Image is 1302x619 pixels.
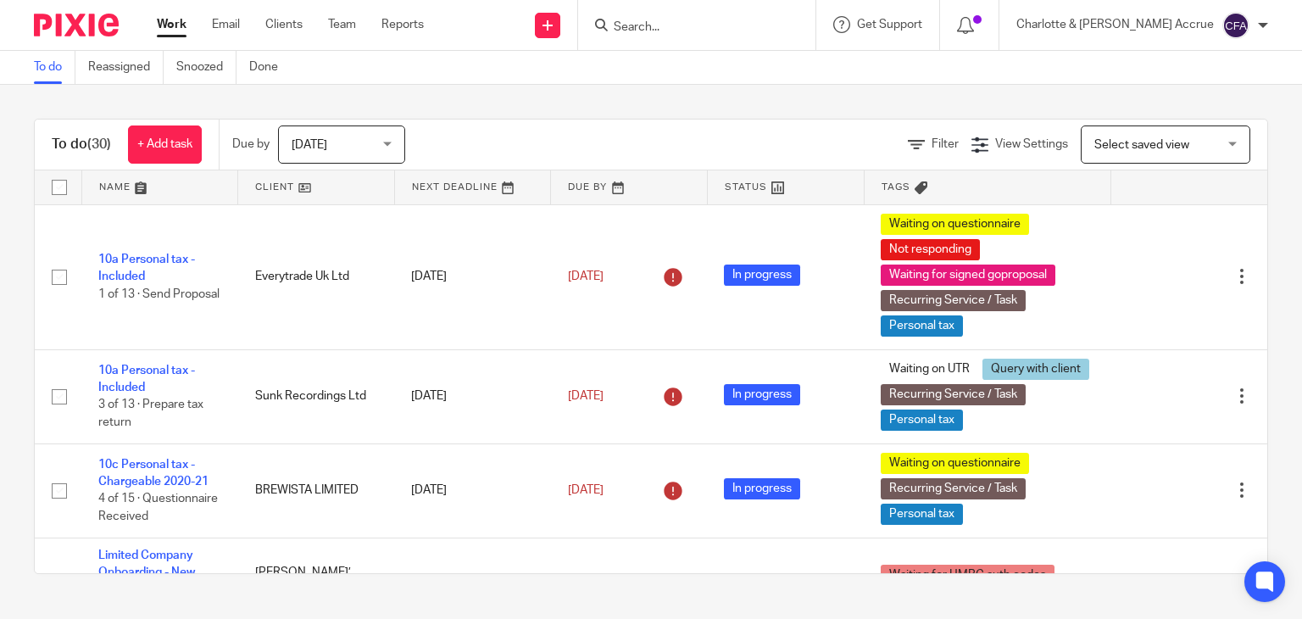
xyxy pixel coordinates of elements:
[238,349,395,443] td: Sunk Recordings Ltd
[982,359,1089,380] span: Query with client
[34,51,75,84] a: To do
[568,484,604,496] span: [DATE]
[98,549,195,596] a: Limited Company Onboarding - New Incorporation
[881,265,1055,286] span: Waiting for signed goproposal
[328,16,356,33] a: Team
[52,136,111,153] h1: To do
[34,14,119,36] img: Pixie
[881,214,1029,235] span: Waiting on questionnaire
[881,290,1026,311] span: Recurring Service / Task
[857,19,922,31] span: Get Support
[292,139,327,151] span: [DATE]
[1016,16,1214,33] p: Charlotte & [PERSON_NAME] Accrue
[1094,139,1189,151] span: Select saved view
[881,239,980,260] span: Not responding
[881,315,963,337] span: Personal tax
[1222,12,1249,39] img: svg%3E
[724,384,800,405] span: In progress
[568,270,604,282] span: [DATE]
[232,136,270,153] p: Due by
[238,443,395,538] td: BREWISTA LIMITED
[881,565,1054,586] span: Waiting for HMRC auth codes
[128,125,202,164] a: + Add task
[381,16,424,33] a: Reports
[932,138,959,150] span: Filter
[88,51,164,84] a: Reassigned
[394,204,551,349] td: [DATE]
[724,478,800,499] span: In progress
[98,288,220,300] span: 1 of 13 · Send Proposal
[881,359,978,380] span: Waiting on UTR
[98,459,209,488] a: 10c Personal tax - Chargeable 2020-21
[157,16,186,33] a: Work
[176,51,236,84] a: Snoozed
[98,365,195,393] a: 10a Personal tax - Included
[98,399,203,429] span: 3 of 13 · Prepare tax return
[238,204,395,349] td: Everytrade Uk Ltd
[98,254,195,282] a: 10a Personal tax - Included
[265,16,303,33] a: Clients
[98,494,218,523] span: 4 of 15 · Questionnaire Received
[612,20,765,36] input: Search
[881,384,1026,405] span: Recurring Service / Task
[995,138,1068,150] span: View Settings
[882,182,910,192] span: Tags
[881,504,963,525] span: Personal tax
[87,137,111,151] span: (30)
[394,443,551,538] td: [DATE]
[881,478,1026,499] span: Recurring Service / Task
[394,349,551,443] td: [DATE]
[881,453,1029,474] span: Waiting on questionnaire
[249,51,291,84] a: Done
[212,16,240,33] a: Email
[568,390,604,402] span: [DATE]
[724,265,800,286] span: In progress
[881,410,963,431] span: Personal tax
